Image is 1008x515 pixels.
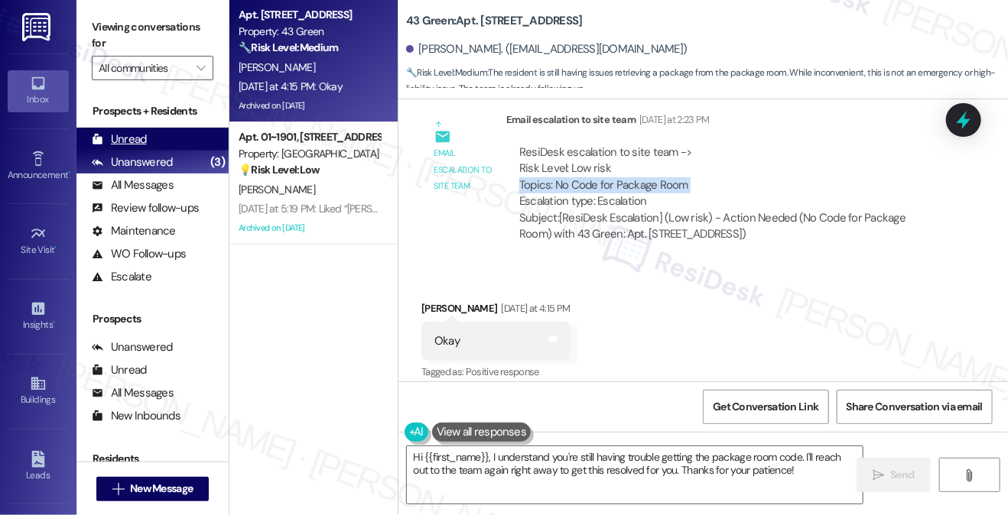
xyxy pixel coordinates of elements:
[92,408,180,424] div: New Inbounds
[890,467,914,483] span: Send
[239,79,343,93] div: [DATE] at 4:15 PM: Okay
[92,339,173,355] div: Unanswered
[197,62,205,74] i: 
[703,390,828,424] button: Get Conversation Link
[239,146,380,162] div: Property: [GEOGRAPHIC_DATA]
[406,65,1008,98] span: : The resident is still having issues retrieving a package from the package room. While inconveni...
[8,221,69,262] a: Site Visit •
[519,144,934,210] div: ResiDesk escalation to site team -> Risk Level: Low risk Topics: No Code for Package Room Escalat...
[76,451,229,467] div: Residents
[407,446,863,504] textarea: Hi {{first_name}}, I understand you're still having trouble getting the package room code. I'll r...
[92,269,151,285] div: Escalate
[92,223,176,239] div: Maintenance
[847,399,983,415] span: Share Conversation via email
[22,13,54,41] img: ResiDesk Logo
[92,131,147,147] div: Unread
[239,40,338,54] strong: 🔧 Risk Level: Medium
[55,242,57,253] span: •
[92,177,174,193] div: All Messages
[237,96,382,115] div: Archived on [DATE]
[130,481,193,497] span: New Message
[92,154,173,170] div: Unanswered
[206,151,229,174] div: (3)
[99,56,189,80] input: All communities
[8,70,69,112] a: Inbox
[519,210,934,243] div: Subject: [ResiDesk Escalation] (Low risk) - Action Needed (No Code for Package Room) with 43 Gree...
[76,103,229,119] div: Prospects + Residents
[237,219,382,238] div: Archived on [DATE]
[8,371,69,412] a: Buildings
[434,333,460,349] div: Okay
[239,60,315,74] span: [PERSON_NAME]
[506,112,947,133] div: Email escalation to site team
[53,317,55,328] span: •
[466,365,539,378] span: Positive response
[92,385,174,401] div: All Messages
[873,469,884,481] i: 
[239,183,315,196] span: [PERSON_NAME]
[636,112,710,128] div: [DATE] at 2:23 PM
[964,469,975,481] i: 
[406,41,688,57] div: [PERSON_NAME]. ([EMAIL_ADDRESS][DOMAIN_NAME])
[837,390,993,424] button: Share Conversation via email
[8,446,69,487] a: Leads
[92,15,213,56] label: Viewing conversations for
[239,163,320,177] strong: 💡 Risk Level: Low
[406,13,583,29] b: 43 Green: Apt. [STREET_ADDRESS]
[68,167,70,178] span: •
[434,145,494,194] div: Email escalation to site team
[421,300,571,322] div: [PERSON_NAME]
[96,477,210,501] button: New Message
[239,129,380,145] div: Apt. 01~1901, [STREET_ADDRESS][GEOGRAPHIC_DATA][US_STATE][STREET_ADDRESS]
[112,483,124,495] i: 
[406,66,487,79] strong: 🔧 Risk Level: Medium
[713,399,818,415] span: Get Conversation Link
[92,246,186,262] div: WO Follow-ups
[92,362,147,378] div: Unread
[239,7,380,23] div: Apt. [STREET_ADDRESS]
[421,361,571,383] div: Tagged as:
[239,24,380,40] div: Property: 43 Green
[76,311,229,327] div: Prospects
[92,200,199,216] div: Review follow-ups
[857,458,931,492] button: Send
[498,300,571,316] div: [DATE] at 4:15 PM
[8,296,69,337] a: Insights •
